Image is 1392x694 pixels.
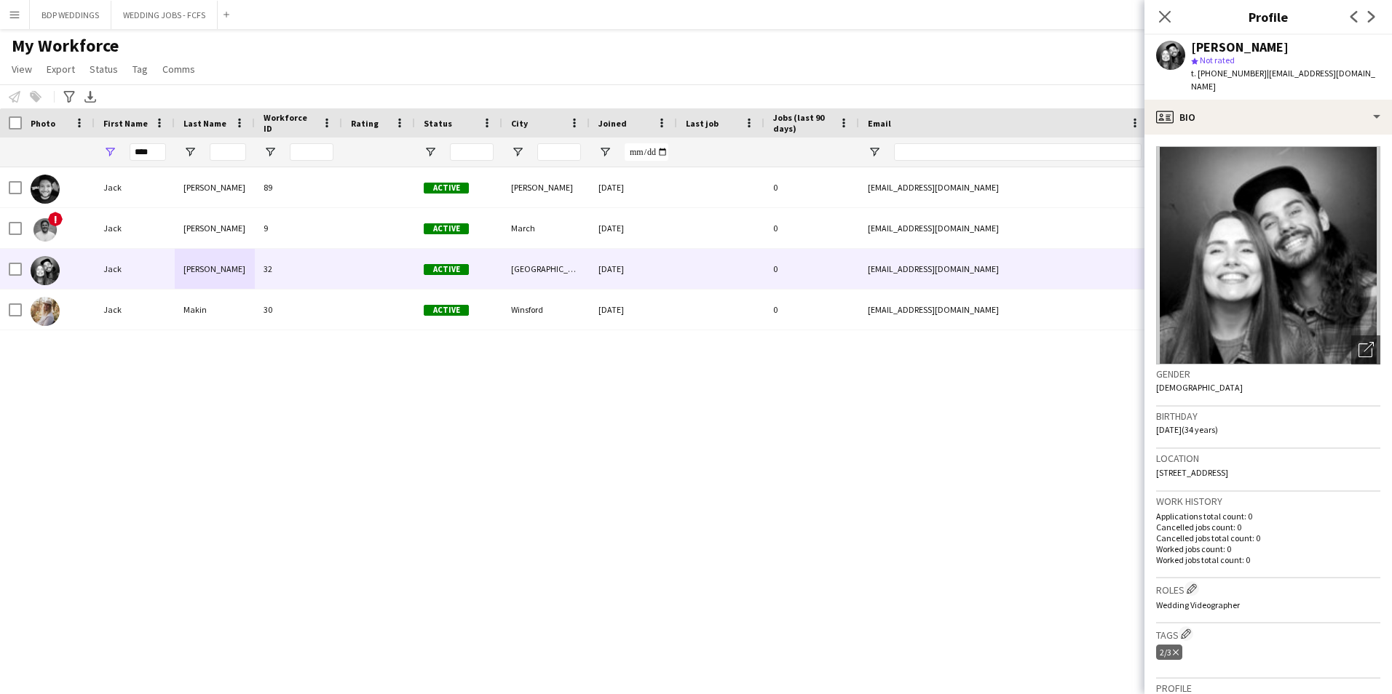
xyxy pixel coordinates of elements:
span: Email [868,118,891,129]
span: | [EMAIL_ADDRESS][DOMAIN_NAME] [1191,68,1375,92]
span: Wedding Videographer [1156,599,1240,610]
a: Comms [157,60,201,79]
span: My Workforce [12,35,119,57]
div: [EMAIL_ADDRESS][DOMAIN_NAME] [859,167,1150,207]
div: Winsford [502,290,590,330]
div: Jack [95,249,175,289]
span: [DATE] (34 years) [1156,424,1218,435]
span: Photo [31,118,55,129]
span: Last Name [183,118,226,129]
h3: Roles [1156,581,1380,597]
div: Bio [1144,100,1392,135]
span: Jobs (last 90 days) [773,112,833,134]
p: Cancelled jobs total count: 0 [1156,533,1380,543]
button: Open Filter Menu [424,145,437,159]
input: City Filter Input [537,143,581,161]
div: [DATE] [590,208,677,248]
input: Status Filter Input [450,143,494,161]
span: t. [PHONE_NUMBER] [1191,68,1267,79]
a: Status [84,60,124,79]
div: Jack [95,208,175,248]
div: [PERSON_NAME] [175,208,255,248]
div: [PERSON_NAME] [502,167,590,207]
div: 89 [255,167,342,207]
span: Status [90,63,118,76]
button: BDP WEDDINGS [30,1,111,29]
div: Open photos pop-in [1351,335,1380,364]
a: View [6,60,38,79]
span: [DEMOGRAPHIC_DATA] [1156,382,1243,393]
span: Active [424,223,469,234]
div: Makin [175,290,255,330]
div: [EMAIL_ADDRESS][DOMAIN_NAME] [859,208,1150,248]
button: Open Filter Menu [103,145,116,159]
div: [PERSON_NAME] [175,249,255,289]
button: Open Filter Menu [183,145,197,159]
span: [STREET_ADDRESS] [1156,467,1228,478]
span: First Name [103,118,148,129]
span: Not rated [1200,55,1235,65]
span: Rating [351,118,379,129]
a: Tag [127,60,154,79]
div: [EMAIL_ADDRESS][DOMAIN_NAME] [859,249,1150,289]
span: Active [424,183,469,194]
button: Open Filter Menu [868,145,881,159]
button: WEDDING JOBS - FCFS [111,1,218,29]
input: Last Name Filter Input [210,143,246,161]
button: Open Filter Menu [264,145,277,159]
div: 32 [255,249,342,289]
span: Workforce ID [264,112,316,134]
img: Jack Clegg [31,175,60,204]
p: Cancelled jobs count: 0 [1156,522,1380,533]
span: ! [48,212,63,226]
div: 0 [764,167,859,207]
h3: Tags [1156,626,1380,642]
div: [EMAIL_ADDRESS][DOMAIN_NAME] [859,290,1150,330]
div: Jack [95,167,175,207]
div: 2/3 [1156,645,1182,660]
span: City [511,118,528,129]
h3: Location [1156,452,1380,465]
div: [PERSON_NAME] [1191,41,1289,54]
input: Joined Filter Input [625,143,668,161]
div: [PERSON_NAME] [175,167,255,207]
span: Joined [598,118,627,129]
div: 30 [255,290,342,330]
span: Active [424,305,469,316]
span: Last job [686,118,719,129]
p: Worked jobs total count: 0 [1156,554,1380,565]
img: Jack Fisher [31,215,60,244]
span: Tag [133,63,148,76]
div: [GEOGRAPHIC_DATA] [502,249,590,289]
input: Email Filter Input [894,143,1142,161]
div: March [502,208,590,248]
div: [DATE] [590,167,677,207]
div: 9 [255,208,342,248]
div: 0 [764,249,859,289]
span: View [12,63,32,76]
img: Jack Hewett [31,256,60,285]
span: Export [47,63,75,76]
input: First Name Filter Input [130,143,166,161]
div: 0 [764,290,859,330]
p: Applications total count: 0 [1156,511,1380,522]
span: Active [424,264,469,275]
p: Worked jobs count: 0 [1156,543,1380,554]
h3: Profile [1144,7,1392,26]
a: Export [41,60,81,79]
app-action-btn: Advanced filters [60,88,78,105]
input: Workforce ID Filter Input [290,143,333,161]
h3: Work history [1156,495,1380,508]
span: Status [424,118,452,129]
button: Open Filter Menu [511,145,524,159]
span: Comms [162,63,195,76]
app-action-btn: Export XLSX [82,88,99,105]
img: Crew avatar or photo [1156,146,1380,364]
div: Jack [95,290,175,330]
button: Open Filter Menu [598,145,612,159]
h3: Birthday [1156,410,1380,423]
div: [DATE] [590,249,677,289]
div: 0 [764,208,859,248]
img: Jack Makin [31,297,60,326]
h3: Gender [1156,367,1380,380]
